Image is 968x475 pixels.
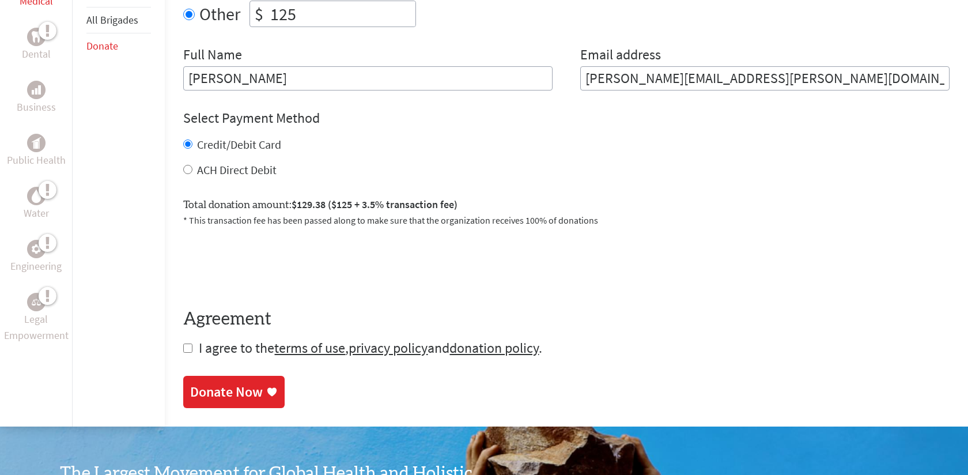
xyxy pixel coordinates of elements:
p: Public Health [7,152,66,168]
li: Donate [86,33,151,59]
div: Engineering [27,240,46,258]
p: Water [24,205,49,221]
input: Enter Full Name [183,66,553,91]
a: All Brigades [86,13,138,27]
img: Water [32,190,41,203]
iframe: reCAPTCHA [183,241,358,286]
p: Business [17,99,56,115]
input: Your Email [580,66,950,91]
p: Legal Empowerment [2,311,70,344]
a: privacy policy [349,339,428,357]
label: Email address [580,46,661,66]
a: Donate [86,39,118,52]
label: Credit/Debit Card [197,137,281,152]
span: I agree to the , and . [199,339,542,357]
a: DentalDental [22,28,51,62]
div: Legal Empowerment [27,293,46,311]
div: Water [27,187,46,205]
p: Dental [22,46,51,62]
li: All Brigades [86,7,151,33]
img: Engineering [32,244,41,254]
label: Full Name [183,46,242,66]
div: Donate Now [190,383,263,401]
div: Dental [27,28,46,46]
img: Public Health [32,137,41,149]
img: Business [32,85,41,95]
a: terms of use [274,339,345,357]
a: Legal EmpowermentLegal Empowerment [2,293,70,344]
a: Public HealthPublic Health [7,134,66,168]
img: Dental [32,32,41,43]
div: $ [250,1,268,27]
a: donation policy [449,339,539,357]
p: Engineering [10,258,62,274]
h4: Select Payment Method [183,109,950,127]
a: BusinessBusiness [17,81,56,115]
img: Legal Empowerment [32,299,41,306]
div: Business [27,81,46,99]
h4: Agreement [183,309,950,330]
a: Donate Now [183,376,285,408]
input: Enter Amount [268,1,415,27]
span: $129.38 ($125 + 3.5% transaction fee) [292,198,457,211]
p: * This transaction fee has been passed along to make sure that the organization receives 100% of ... [183,213,950,227]
label: Total donation amount: [183,197,457,213]
div: Public Health [27,134,46,152]
label: ACH Direct Debit [197,163,277,177]
a: WaterWater [24,187,49,221]
label: Other [199,1,240,27]
a: EngineeringEngineering [10,240,62,274]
